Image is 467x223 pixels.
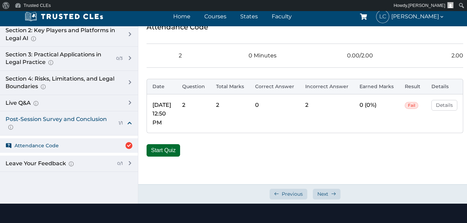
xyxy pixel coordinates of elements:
img: Trusted CLEs [23,11,105,22]
td: 2 [211,94,250,133]
a: Home [171,11,192,21]
a: Next [313,189,340,199]
a: Previous [270,189,307,199]
span: Next [317,191,328,197]
span: [PERSON_NAME] [408,3,445,8]
span: 0.00/2.00 [347,51,373,60]
span: 2.00 [451,51,463,60]
div: Questions: [147,51,182,60]
div: 1/1 [116,120,123,126]
th: Result [399,79,426,94]
span: 2 [179,51,182,60]
td: 0 [250,94,300,133]
td: 2 [300,94,354,133]
div: Live Q&A [6,99,120,107]
button: Start Quiz [147,144,180,157]
th: Date [147,79,177,94]
div: Quiz Time: [217,51,277,60]
span: Attendance Code [15,142,59,149]
a: Details [431,100,457,111]
span: 0 Minutes [249,51,277,60]
div: 0/3 [113,56,123,62]
th: Incorrect Answer [300,79,354,94]
div: Section 2: Key Players and Platforms in Legal AI [6,27,120,42]
th: Total Marks [211,79,250,94]
td: 0 (0%) [354,94,399,133]
th: Correct Answer [250,79,300,94]
a: States [239,11,260,21]
div: Total Marks: [312,51,373,60]
span: Fail [405,102,418,109]
div: 0/1 [114,161,123,167]
td: 2 [177,94,211,133]
th: Question [177,79,211,94]
div: Post-Session Survey and Conclusion [6,115,113,131]
a: Courses [203,11,228,21]
div: Section 3: Practical Applications in Legal Practice [6,51,111,66]
td: [DATE] 12:50 PM [147,94,177,133]
th: Earned Marks [354,79,399,94]
span: [PERSON_NAME] [391,12,445,21]
th: Details [426,79,463,94]
a: Faculty [270,11,293,21]
span: Previous [282,191,303,197]
div: Passing Marks: [408,51,463,60]
div: Attendance Code [147,21,463,32]
div: Leave Your Feedback [6,160,112,167]
span: LC [376,10,389,23]
div: Section 4: Risks, Limitations, and Legal Boundaries [6,75,120,91]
